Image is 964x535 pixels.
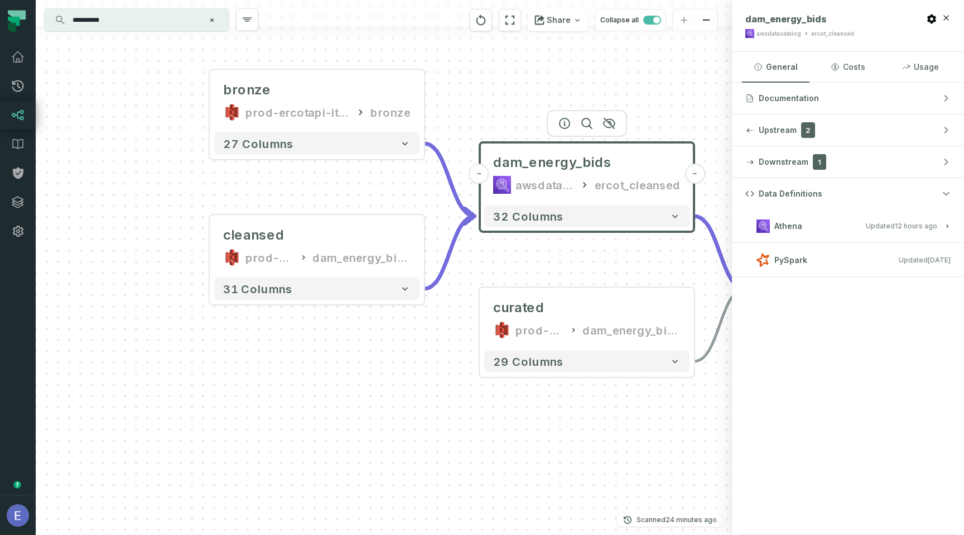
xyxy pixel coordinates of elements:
[694,216,745,289] g: Edge from cbb3c9644db4e333542f1221db8b8af1 to 33d54a6f4a265fa82b54f18e7334bd7d
[866,222,937,230] span: Updated
[245,103,350,121] div: prod-ercotapi-it-bhl-public-raw/ercot/dam_energy_bids
[223,282,292,295] span: 31 columns
[493,209,563,223] span: 32 columns
[206,15,218,26] button: Clear search query
[493,355,563,368] span: 29 columns
[637,514,717,526] p: Scanned
[886,52,954,82] button: Usage
[811,30,854,38] div: ercot_cleansed
[223,137,293,150] span: 27 columns
[774,221,802,232] span: Athena
[582,321,681,339] div: dam_energy_bids
[756,30,801,38] div: awsdatacatalog
[12,480,22,490] div: Tooltip anchor
[899,256,951,264] span: Updated
[666,515,717,524] relative-time: Sep 14, 2025, 1:01 PM GMT+3
[223,81,271,99] div: bronze
[616,513,724,527] button: Scanned[DATE] 1:01:56 PM
[595,9,666,31] button: Collapse all
[493,154,611,171] span: dam_energy_bids
[515,176,575,194] div: awsdatacatalog
[493,299,544,317] div: curated
[759,93,819,104] span: Documentation
[424,216,475,289] g: Edge from 24e93db5d7ce280c3c52c98574348511 to cbb3c9644db4e333542f1221db8b8af1
[759,188,822,199] span: Data Definitions
[801,122,815,138] span: 2
[312,249,411,266] div: dam_energy_bids
[813,154,826,170] span: 1
[469,164,489,184] button: -
[528,9,589,31] button: Share
[745,252,951,267] button: PySparkUpdated[DATE] 9:41:23 PM
[895,222,937,230] relative-time: Sep 14, 2025, 1:02 AM GMT+3
[595,176,681,194] div: ercot_cleansed
[370,103,411,121] div: bronze
[424,144,475,216] g: Edge from 858e2504de788c5a864efc6609588bda to cbb3c9644db4e333542f1221db8b8af1
[732,178,964,209] button: Data Definitions
[7,504,29,527] img: avatar of Elisheva Lapid
[223,226,285,244] div: cleansed
[774,255,807,266] span: PySpark
[745,218,951,233] button: AthenaUpdated[DATE] 1:02:44 AM
[732,83,964,114] button: Documentation
[695,9,717,31] button: zoom out
[759,125,797,136] span: Upstream
[759,156,808,168] span: Downstream
[685,164,705,184] button: -
[732,146,964,178] button: Downstream1
[742,52,809,82] button: General
[694,289,745,361] g: Edge from 7b2584850afb10dbf6e82465702d5f1f to 33d54a6f4a265fa82b54f18e7334bd7d
[245,249,295,266] div: prod-ercotapi-it-bhl-public-cleansed/ercot
[928,256,951,264] relative-time: Sep 12, 2025, 9:41 PM GMT+3
[745,13,827,25] span: dam_energy_bids
[515,321,565,339] div: prod-ercotapi-it-bhl-public-curated/ercot
[814,52,881,82] button: Costs
[732,114,964,146] button: Upstream2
